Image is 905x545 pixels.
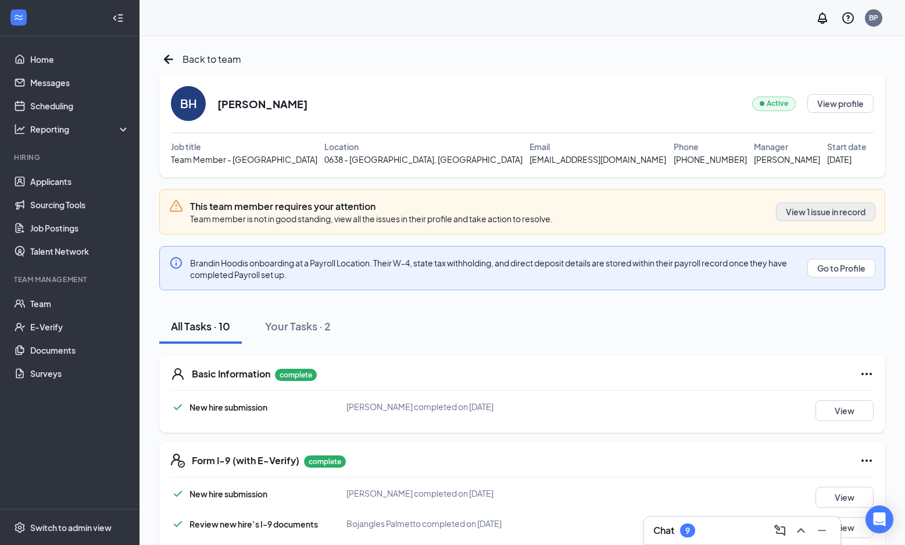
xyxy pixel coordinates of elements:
[189,519,318,529] span: Review new hire’s I-9 documents
[190,213,553,224] span: Team member is not in good standing, view all the issues in their profile and take action to reso...
[346,518,502,529] span: Bojangles Palmetto completed on [DATE]
[653,524,674,537] h3: Chat
[30,240,130,263] a: Talent Network
[169,256,183,270] svg: Info
[189,489,267,499] span: New hire submission
[815,523,829,537] svg: Minimize
[189,402,267,412] span: New hire submission
[14,123,26,135] svg: Analysis
[530,153,666,166] span: [EMAIL_ADDRESS][DOMAIN_NAME]
[171,400,185,414] svg: Checkmark
[827,153,852,166] span: [DATE]
[171,454,185,468] svg: FormI9EVerifyIcon
[14,152,127,162] div: Hiring
[530,140,550,153] span: Email
[815,400,874,421] button: View
[771,521,789,540] button: ComposeMessage
[159,50,178,69] svg: ArrowLeftNew
[860,454,874,468] svg: Ellipses
[792,521,810,540] button: ChevronUp
[773,523,787,537] svg: ComposeMessage
[171,517,185,531] svg: Checkmark
[827,140,867,153] span: Start date
[304,455,346,468] p: complete
[807,94,874,113] button: View profile
[171,153,317,166] span: Team Member - [GEOGRAPHIC_DATA]
[794,523,808,537] svg: ChevronUp
[171,319,230,333] div: All Tasks · 10
[30,339,130,362] a: Documents
[190,200,553,213] h3: This team member requires your attention
[813,521,831,540] button: Minimize
[30,292,130,315] a: Team
[865,505,893,533] div: Open Intercom Messenger
[169,199,183,213] svg: Warning
[30,193,130,216] a: Sourcing Tools
[275,369,317,381] p: complete
[815,517,874,538] button: View
[30,315,130,339] a: E-Verify
[324,140,359,153] span: Location
[324,153,523,166] span: 0638 - [GEOGRAPHIC_DATA], [GEOGRAPHIC_DATA]
[13,12,24,23] svg: WorkstreamLogo
[754,140,788,153] span: Manager
[30,362,130,385] a: Surveys
[190,258,787,280] span: Brandin Hood is onboarding at a Payroll Location. Their W-4, state tax withholding, and direct de...
[30,170,130,193] a: Applicants
[159,50,241,69] a: ArrowLeftNewBack to team
[180,95,197,112] div: BH
[30,48,130,71] a: Home
[171,367,185,381] svg: User
[767,98,788,109] span: Active
[112,12,124,24] svg: Collapse
[841,11,855,25] svg: QuestionInfo
[171,140,201,153] span: Job title
[30,94,130,117] a: Scheduling
[776,202,875,221] button: View 1 issue in record
[30,522,112,533] div: Switch to admin view
[674,153,747,166] span: [PHONE_NUMBER]
[685,526,690,536] div: 9
[807,259,875,277] button: Go to Profile
[192,454,299,467] h5: Form I-9 (with E-Verify)
[30,71,130,94] a: Messages
[860,367,874,381] svg: Ellipses
[171,487,185,501] svg: Checkmark
[265,319,331,333] div: Your Tasks · 2
[754,153,820,166] span: [PERSON_NAME]
[869,13,878,23] div: BP
[192,368,270,380] h5: Basic Information
[217,97,307,111] h2: [PERSON_NAME]
[346,488,493,498] span: [PERSON_NAME] completed on [DATE]
[815,11,829,25] svg: Notifications
[30,123,130,135] div: Reporting
[30,216,130,240] a: Job Postings
[14,522,26,533] svg: Settings
[183,52,241,66] span: Back to team
[674,140,699,153] span: Phone
[14,275,127,284] div: Team Management
[346,401,493,412] span: [PERSON_NAME] completed on [DATE]
[815,487,874,508] button: View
